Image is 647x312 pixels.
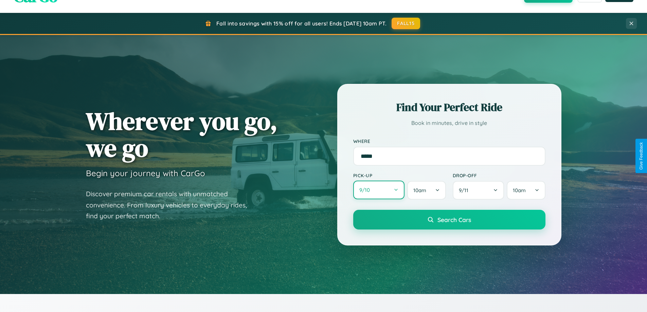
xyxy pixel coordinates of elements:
p: Book in minutes, drive in style [353,118,545,128]
button: 10am [507,181,545,200]
span: 9 / 10 [359,187,373,193]
span: 10am [513,187,526,194]
button: FALL15 [392,18,420,29]
span: Search Cars [437,216,471,223]
h1: Wherever you go, we go [86,108,277,161]
label: Drop-off [453,172,545,178]
label: Pick-up [353,172,446,178]
div: Give Feedback [639,142,644,170]
label: Where [353,138,545,144]
button: 9/11 [453,181,504,200]
button: 10am [407,181,446,200]
span: 9 / 11 [459,187,472,194]
h2: Find Your Perfect Ride [353,100,545,115]
span: Fall into savings with 15% off for all users! Ends [DATE] 10am PT. [216,20,387,27]
h3: Begin your journey with CarGo [86,168,205,178]
span: 10am [413,187,426,194]
button: Search Cars [353,210,545,230]
button: 9/10 [353,181,405,199]
p: Discover premium car rentals with unmatched convenience. From luxury vehicles to everyday rides, ... [86,188,256,222]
